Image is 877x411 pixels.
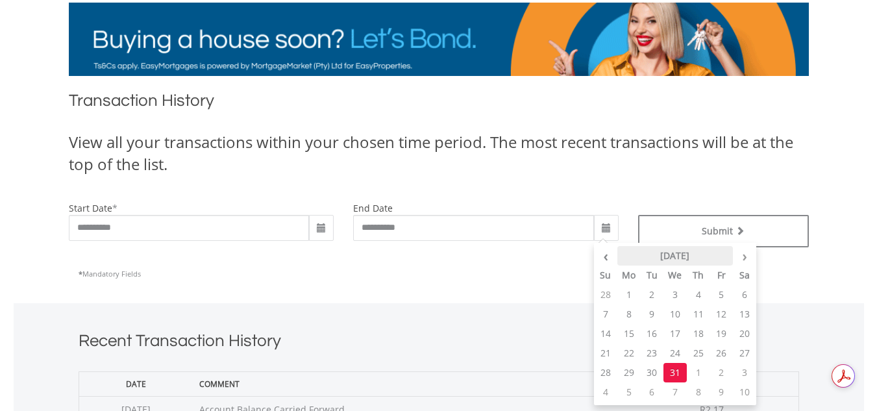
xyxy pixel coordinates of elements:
[687,324,710,343] td: 18
[594,343,617,363] td: 21
[69,3,809,76] img: EasyMortage Promotion Banner
[733,324,756,343] td: 20
[594,363,617,382] td: 28
[663,305,687,324] td: 10
[594,266,617,285] th: Su
[710,305,734,324] td: 12
[617,246,734,266] th: [DATE]
[617,324,641,343] td: 15
[687,382,710,402] td: 8
[710,324,734,343] td: 19
[733,343,756,363] td: 27
[353,202,393,214] label: end date
[663,324,687,343] td: 17
[79,371,193,396] th: Date
[617,285,641,305] td: 1
[710,285,734,305] td: 5
[710,266,734,285] th: Fr
[594,246,617,266] th: ‹
[710,382,734,402] td: 9
[617,305,641,324] td: 8
[617,382,641,402] td: 5
[69,131,809,176] div: View all your transactions within your chosen time period. The most recent transactions will be a...
[69,202,112,214] label: start date
[687,305,710,324] td: 11
[663,343,687,363] td: 24
[733,285,756,305] td: 6
[687,343,710,363] td: 25
[640,324,663,343] td: 16
[687,363,710,382] td: 1
[640,363,663,382] td: 30
[617,363,641,382] td: 29
[638,215,809,247] button: Submit
[663,285,687,305] td: 3
[640,285,663,305] td: 2
[710,343,734,363] td: 26
[640,305,663,324] td: 9
[733,363,756,382] td: 3
[594,285,617,305] td: 28
[640,343,663,363] td: 23
[79,329,799,358] h1: Recent Transaction History
[594,305,617,324] td: 7
[79,269,141,279] span: Mandatory Fields
[687,285,710,305] td: 4
[710,363,734,382] td: 2
[663,363,687,382] td: 31
[733,246,756,266] th: ›
[663,382,687,402] td: 7
[617,266,641,285] th: Mo
[193,371,625,396] th: Comment
[733,266,756,285] th: Sa
[687,266,710,285] th: Th
[640,266,663,285] th: Tu
[733,305,756,324] td: 13
[69,89,809,118] h1: Transaction History
[594,324,617,343] td: 14
[640,382,663,402] td: 6
[733,382,756,402] td: 10
[617,343,641,363] td: 22
[594,382,617,402] td: 4
[663,266,687,285] th: We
